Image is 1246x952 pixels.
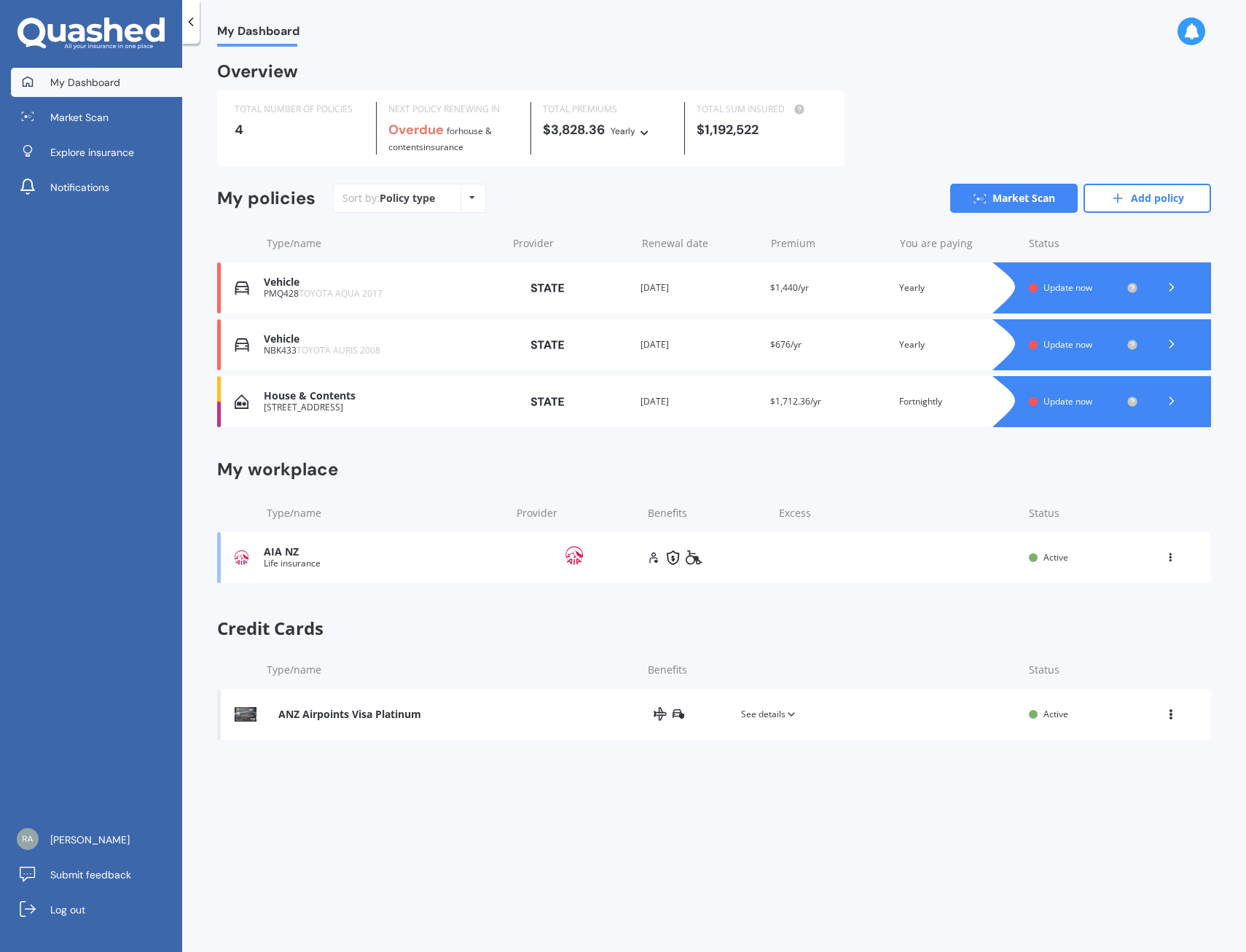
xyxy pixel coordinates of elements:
[264,276,499,289] div: Vehicle
[1043,551,1068,563] span: Active
[511,275,584,301] img: State
[297,344,380,356] span: TOYOTA AURIS 2008
[235,281,249,295] img: Vehicle
[513,236,630,251] div: Provider
[267,506,505,520] div: Type/name
[388,121,444,138] b: Overdue
[1043,338,1092,351] span: Update now
[517,506,636,520] div: Provider
[235,707,256,722] img: ANZ Airpoints Visa Platinum
[646,550,661,565] img: life.f720d6a2d7cdcd3ad642.svg
[50,75,120,90] span: My Dashboard
[1029,663,1138,677] div: Status
[235,102,364,117] div: TOTAL NUMBER OF POLICIES
[770,281,809,294] span: $1,440/yr
[217,618,1211,639] span: Credit Cards
[50,832,130,847] span: [PERSON_NAME]
[342,191,435,206] div: Sort by:
[697,122,826,137] div: $1,192,522
[264,402,499,413] div: [STREET_ADDRESS]
[900,236,1017,251] div: You are paying
[538,542,611,569] img: AIA
[640,394,759,409] div: [DATE]
[611,124,635,138] div: Yearly
[899,338,1017,352] div: Yearly
[388,102,518,117] div: NEXT POLICY RENEWING IN
[267,663,636,677] div: Type/name
[511,389,584,415] img: State
[11,68,182,97] a: My Dashboard
[741,707,797,722] span: See details
[264,289,499,299] div: PMQ428
[217,24,299,44] span: My Dashboard
[50,180,109,195] span: Notifications
[50,867,131,882] span: Submit feedback
[264,346,499,356] div: NBK433
[1029,506,1138,520] div: Status
[543,122,673,138] div: $3,828.36
[235,550,248,565] img: Life
[770,338,802,351] span: $676/yr
[50,145,134,160] span: Explore insurance
[11,173,182,202] a: Notifications
[950,184,1078,213] a: Market Scan
[235,338,249,352] img: Vehicle
[779,506,1017,520] div: Excess
[771,236,888,251] div: Premium
[1043,395,1092,407] span: Update now
[380,191,435,206] div: Policy type
[278,707,421,722] div: ANZ Airpoints Visa Platinum
[264,390,499,402] div: House & Contents
[235,394,248,409] img: House & Contents
[17,828,39,850] img: a38ee9f5aee1dddc8b5b78ca67b5d16e
[1043,708,1068,720] span: Active
[50,902,85,917] span: Log out
[264,558,504,569] div: Life insurance
[899,394,1017,409] div: Fortnightly
[264,333,499,346] div: Vehicle
[264,546,504,558] div: AIA NZ
[299,287,383,300] span: TOYOTA AQUA 2017
[11,103,182,132] a: Market Scan
[642,236,759,251] div: Renewal date
[217,188,316,209] div: My policies
[11,138,182,167] a: Explore insurance
[697,102,826,117] div: TOTAL SUM INSURED
[11,860,182,889] a: Submit feedback
[648,663,1017,677] div: Benefits
[770,395,821,407] span: $1,712.36/yr
[217,462,1211,477] div: My workplace
[1084,184,1211,213] a: Add policy
[667,550,680,565] img: income.d9b7b7fb96f7e1c2addc.svg
[1029,236,1138,251] div: Status
[511,332,584,358] img: State
[899,281,1017,295] div: Yearly
[640,338,759,352] div: [DATE]
[235,122,364,137] div: 4
[267,236,501,251] div: Type/name
[11,895,182,924] a: Log out
[217,64,298,79] div: Overview
[640,281,759,295] div: [DATE]
[50,110,109,125] span: Market Scan
[1043,281,1092,294] span: Update now
[686,550,702,565] img: disability.7e30ad49359a0a0a3394.svg
[11,825,182,854] a: [PERSON_NAME]
[543,102,673,117] div: TOTAL PREMIUMS
[648,506,767,520] div: Benefits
